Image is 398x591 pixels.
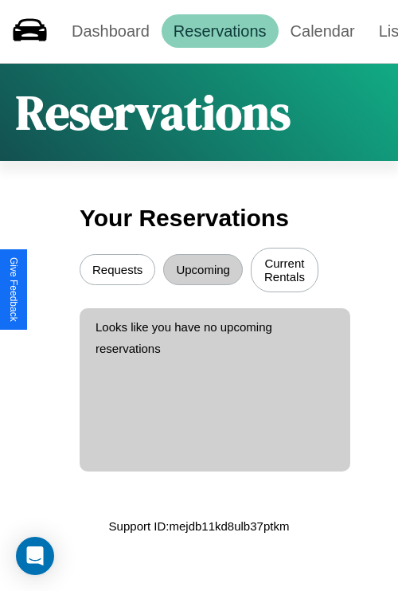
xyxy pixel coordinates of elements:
[80,197,318,240] h3: Your Reservations
[279,14,367,48] a: Calendar
[162,14,279,48] a: Reservations
[8,257,19,322] div: Give Feedback
[251,248,318,292] button: Current Rentals
[16,80,291,145] h1: Reservations
[163,254,243,285] button: Upcoming
[60,14,162,48] a: Dashboard
[16,537,54,575] div: Open Intercom Messenger
[80,254,155,285] button: Requests
[96,316,334,359] p: Looks like you have no upcoming reservations
[109,515,290,537] p: Support ID: mejdb11kd8ulb37ptkm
